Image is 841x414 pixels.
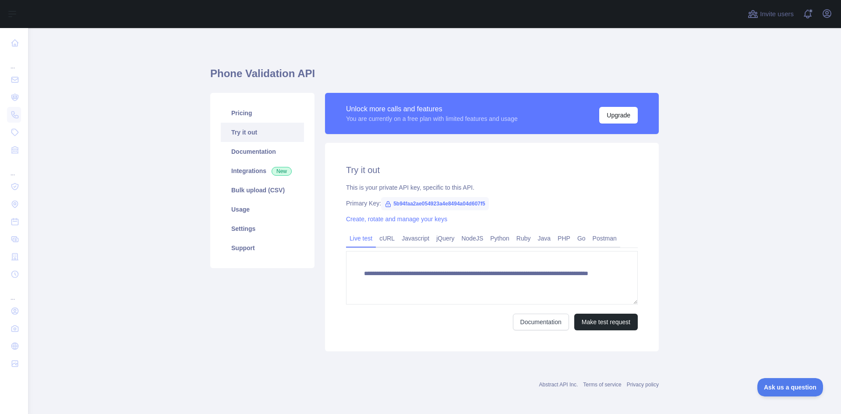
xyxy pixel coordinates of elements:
a: cURL [376,231,398,245]
a: Privacy policy [627,382,659,388]
a: Documentation [513,314,569,330]
a: Pricing [221,103,304,123]
a: Support [221,238,304,258]
a: Live test [346,231,376,245]
a: Documentation [221,142,304,161]
a: Java [534,231,555,245]
a: Terms of service [583,382,621,388]
a: Usage [221,200,304,219]
div: Unlock more calls and features [346,104,518,114]
span: Invite users [760,9,794,19]
a: Python [487,231,513,245]
h2: Try it out [346,164,638,176]
a: Go [574,231,589,245]
a: PHP [554,231,574,245]
a: NodeJS [458,231,487,245]
div: ... [7,284,21,301]
a: Settings [221,219,304,238]
iframe: Toggle Customer Support [757,378,823,396]
button: Invite users [746,7,795,21]
a: Ruby [513,231,534,245]
h1: Phone Validation API [210,67,659,88]
div: This is your private API key, specific to this API. [346,183,638,192]
a: jQuery [433,231,458,245]
a: Abstract API Inc. [539,382,578,388]
a: Bulk upload (CSV) [221,180,304,200]
button: Make test request [574,314,638,330]
a: Create, rotate and manage your keys [346,216,447,223]
a: Integrations New [221,161,304,180]
button: Upgrade [599,107,638,124]
span: 5b94faa2ae054923a4e8494a04d607f5 [381,197,489,210]
div: You are currently on a free plan with limited features and usage [346,114,518,123]
div: ... [7,159,21,177]
a: Try it out [221,123,304,142]
a: Javascript [398,231,433,245]
div: Primary Key: [346,199,638,208]
div: ... [7,53,21,70]
a: Postman [589,231,620,245]
span: New [272,167,292,176]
